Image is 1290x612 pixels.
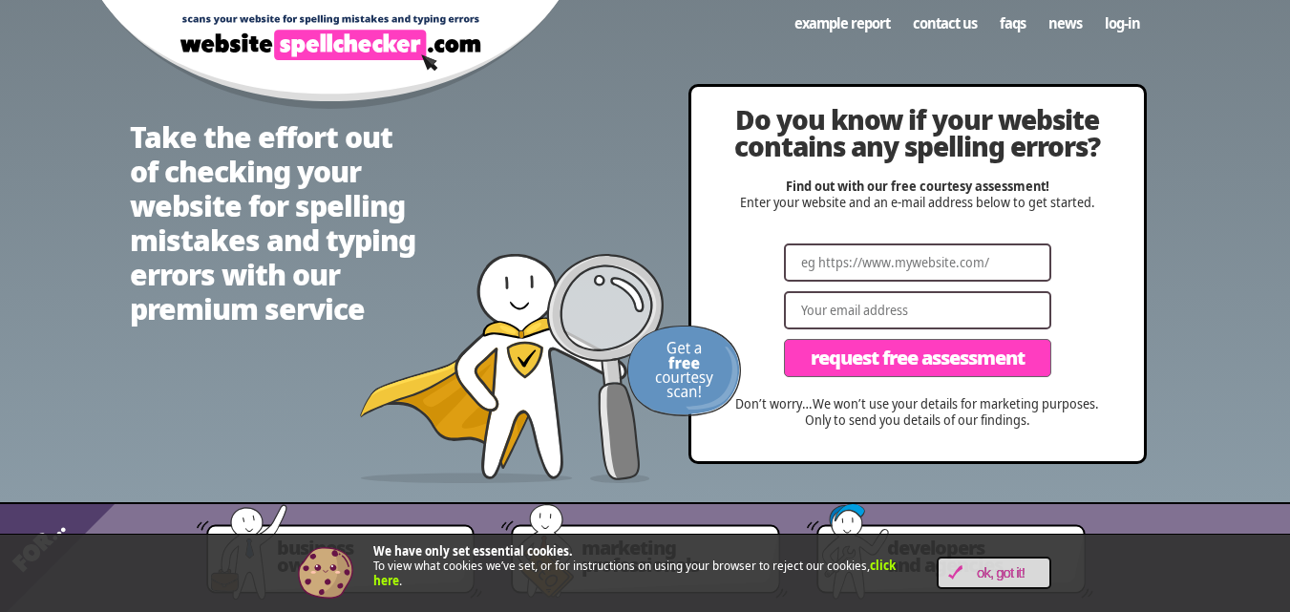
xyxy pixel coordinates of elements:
input: Your email address [784,291,1051,329]
input: eg https://www.mywebsite.com/ [784,243,1051,282]
a: businessowners [254,528,483,606]
a: click here [373,557,896,589]
a: FAQs [988,5,1037,41]
h2: Do you know if your website contains any spelling errors? [730,106,1106,159]
button: Request Free Assessment [784,339,1051,377]
a: marketingprofessionals [559,528,788,606]
img: Cookie [297,544,354,601]
a: Contact us [901,5,988,41]
img: Get a FREE courtesy scan! [626,326,741,416]
strong: We have only set essential cookies. [373,542,573,559]
a: News [1037,5,1093,41]
a: Example Report [783,5,901,41]
span: OK, Got it! [962,565,1040,581]
img: website spellchecker scans your website looking for spelling mistakes [359,254,665,483]
p: Enter your website and an e-mail address below to get started. [730,179,1106,211]
a: OK, Got it! [937,557,1051,589]
a: developersand agencies [864,528,1093,606]
h1: Take the effort out of checking your website for spelling mistakes and typing errors with our pre... [130,120,416,327]
p: Don’t worry…We won’t use your details for marketing purposes. Only to send you details of our fin... [730,396,1106,429]
span: Request Free Assessment [811,348,1025,368]
a: Log-in [1093,5,1152,41]
p: To view what cookies we’ve set, or for instructions on using your browser to reject our cookies, . [373,544,908,589]
strong: Find out with our free courtesy assessment! [786,177,1049,195]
